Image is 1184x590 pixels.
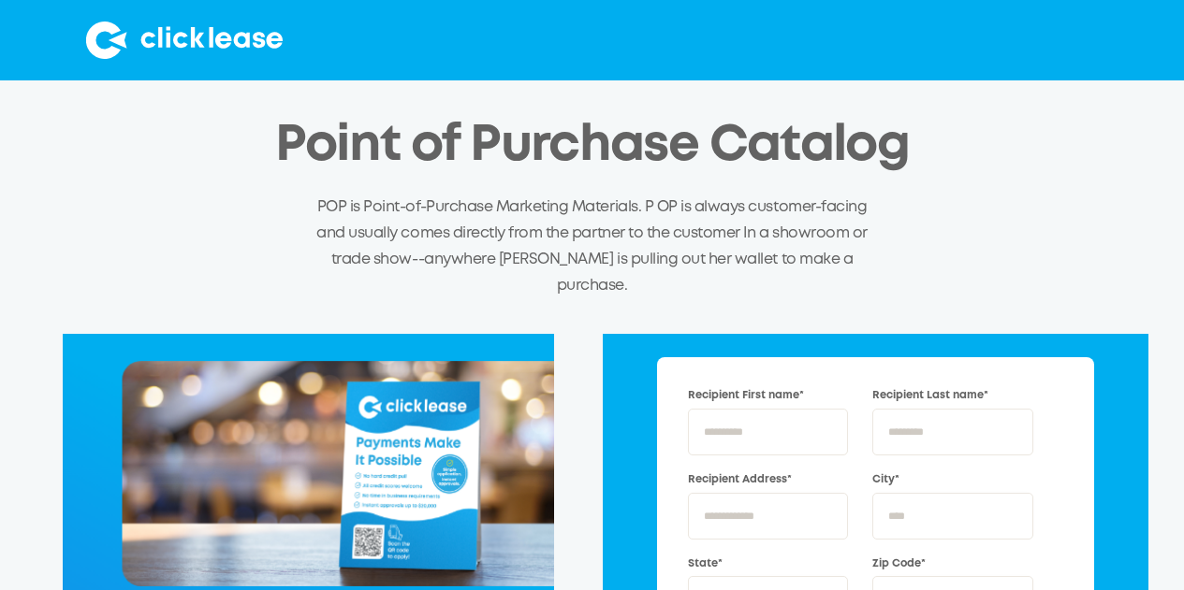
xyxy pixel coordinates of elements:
p: POP is Point-of-Purchase Marketing Materials. P OP is always customer-facing and usually comes di... [316,194,869,298]
label: State* [688,556,848,572]
label: Zip Code* [872,556,1032,572]
h2: Point of Purchase Catalog [275,119,910,174]
img: Clicklease logo [86,22,283,59]
label: Recipient First name* [688,388,848,404]
label: City* [872,472,1032,488]
label: Recipient Last name* [872,388,1032,404]
label: Recipient Address* [688,472,848,488]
